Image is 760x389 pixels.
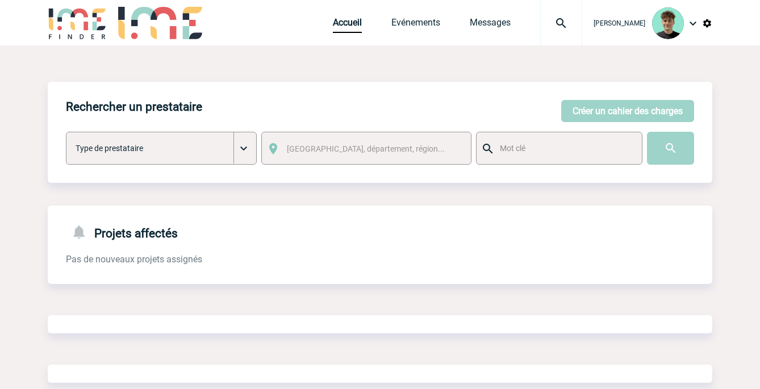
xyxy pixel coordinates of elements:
input: Mot clé [497,141,632,156]
h4: Rechercher un prestataire [66,100,202,114]
a: Messages [470,17,511,33]
h4: Projets affectés [66,224,178,240]
img: 131612-0.png [652,7,684,39]
span: Pas de nouveaux projets assignés [66,254,202,265]
span: [PERSON_NAME] [594,19,645,27]
input: Submit [647,132,694,165]
a: Evénements [391,17,440,33]
a: Accueil [333,17,362,33]
img: notifications-24-px-g.png [70,224,94,240]
span: [GEOGRAPHIC_DATA], département, région... [287,144,445,153]
img: IME-Finder [48,7,107,39]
